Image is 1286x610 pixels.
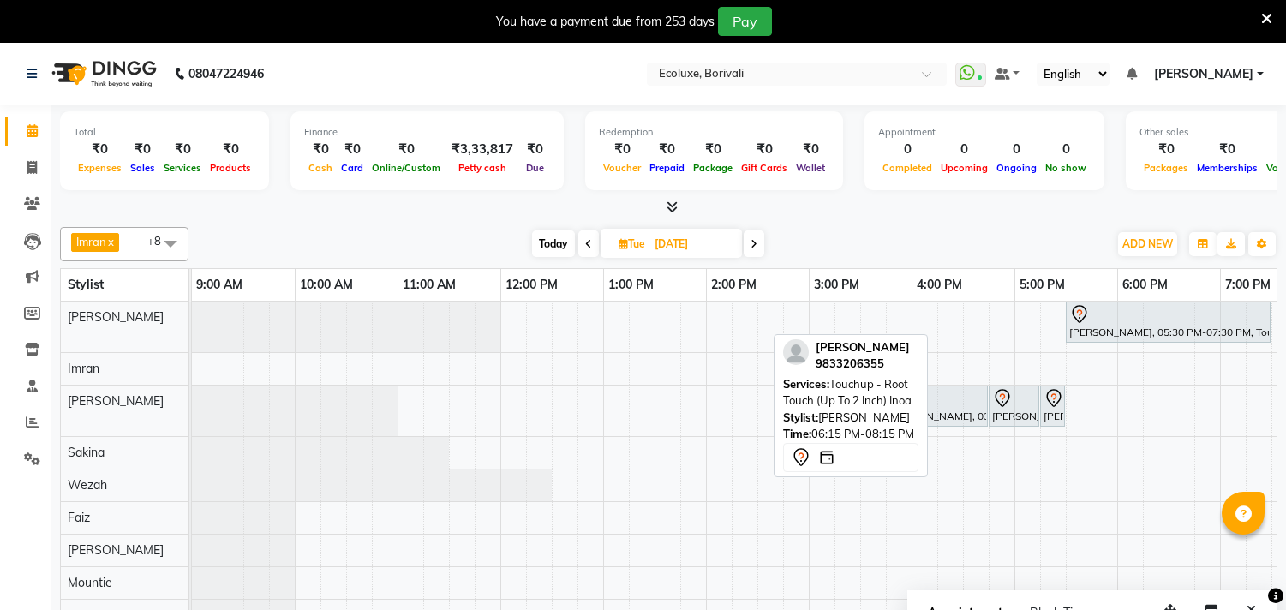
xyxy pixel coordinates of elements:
span: Voucher [599,162,645,174]
div: ₹0 [206,140,255,159]
span: [PERSON_NAME] [68,393,164,409]
span: Products [206,162,255,174]
a: 6:00 PM [1118,272,1172,297]
a: 9:00 AM [192,272,247,297]
span: Upcoming [936,162,992,174]
span: ADD NEW [1122,237,1173,250]
div: ₹0 [1139,140,1193,159]
span: Gift Cards [737,162,792,174]
a: 4:00 PM [912,272,966,297]
span: Imran [68,361,99,376]
div: ₹0 [792,140,829,159]
span: Stylist [68,277,104,292]
div: 0 [936,140,992,159]
div: ₹0 [74,140,126,159]
span: Faiz [68,510,90,525]
span: Memberships [1193,162,1262,174]
div: ₹0 [645,140,689,159]
span: Sakina [68,445,105,460]
a: 11:00 AM [398,272,460,297]
div: 06:15 PM-08:15 PM [783,426,918,443]
span: [PERSON_NAME] [68,309,164,325]
span: Cash [304,162,337,174]
span: Services: [783,377,829,391]
span: Ongoing [992,162,1041,174]
div: ₹0 [599,140,645,159]
div: [PERSON_NAME], 05:15 PM-05:30 PM, Waxing (Rica Wax) - Half Legs [1042,388,1063,424]
a: 2:00 PM [707,272,761,297]
span: Today [532,230,575,257]
span: Mountie [68,575,112,590]
div: [PERSON_NAME], 04:45 PM-05:15 PM, Waxing (Rica Wax) - Full Arms [990,388,1038,424]
div: Redemption [599,125,829,140]
a: 10:00 AM [296,272,357,297]
div: ₹0 [368,140,445,159]
div: ₹0 [304,140,337,159]
div: Total [74,125,255,140]
a: 5:00 PM [1015,272,1069,297]
div: ₹0 [126,140,159,159]
div: 9833206355 [816,356,910,373]
span: [PERSON_NAME] [68,542,164,558]
div: [PERSON_NAME], 03:45 PM-04:45 PM, O+3 Sea Weed Facial [888,388,986,424]
div: Finance [304,125,550,140]
span: Services [159,162,206,174]
span: Due [522,162,548,174]
div: [PERSON_NAME], 05:30 PM-07:30 PM, Touchup - Root Touch (Up To 2 Inch) Inoa [1068,304,1269,340]
a: x [106,235,114,248]
div: You have a payment due from 253 days [496,13,715,31]
a: 7:00 PM [1221,272,1275,297]
span: Completed [878,162,936,174]
a: 12:00 PM [501,272,562,297]
span: Petty cash [454,162,511,174]
span: Card [337,162,368,174]
input: 2025-09-09 [649,231,735,257]
div: 0 [1041,140,1091,159]
a: 3:00 PM [810,272,864,297]
div: 0 [878,140,936,159]
span: No show [1041,162,1091,174]
span: Packages [1139,162,1193,174]
span: Package [689,162,737,174]
span: [PERSON_NAME] [816,340,910,354]
div: ₹0 [520,140,550,159]
span: Tue [614,237,649,250]
iframe: chat widget [1214,541,1269,593]
span: Imran [76,235,106,248]
span: Expenses [74,162,126,174]
button: Pay [718,7,772,36]
div: ₹3,33,817 [445,140,520,159]
span: Online/Custom [368,162,445,174]
span: Touchup - Root Touch (Up To 2 Inch) Inoa [783,377,912,408]
span: Time: [783,427,811,440]
span: Prepaid [645,162,689,174]
button: ADD NEW [1118,232,1177,256]
a: 1:00 PM [604,272,658,297]
span: Sales [126,162,159,174]
span: +8 [147,234,174,248]
div: 0 [992,140,1041,159]
span: [PERSON_NAME] [1154,65,1253,83]
div: ₹0 [737,140,792,159]
span: Wezah [68,477,107,493]
div: ₹0 [1193,140,1262,159]
span: Stylist: [783,410,818,424]
div: ₹0 [337,140,368,159]
div: ₹0 [689,140,737,159]
span: Wallet [792,162,829,174]
img: logo [44,50,161,98]
div: ₹0 [159,140,206,159]
div: [PERSON_NAME] [783,410,918,427]
b: 08047224946 [188,50,264,98]
div: Appointment [878,125,1091,140]
img: profile [783,339,809,365]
